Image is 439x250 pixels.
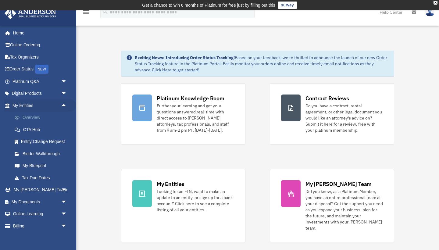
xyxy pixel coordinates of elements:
div: Do you have a contract, rental agreement, or other legal document you would like an attorney's ad... [305,103,383,133]
a: Tax Organizers [4,51,76,63]
i: search [102,8,109,15]
span: arrow_drop_down [61,75,73,88]
span: arrow_drop_down [61,208,73,220]
strong: Exciting News: Introducing Order Status Tracking! [135,55,235,60]
div: Did you know, as a Platinum Member, you have an entire professional team at your disposal? Get th... [305,188,383,231]
div: Get a chance to win 6 months of Platinum for free just by filling out this [142,2,275,9]
a: Online Ordering [4,39,76,51]
div: Based on your feedback, we're thrilled to announce the launch of our new Order Status Tracking fe... [135,55,389,73]
div: My Entities [157,180,184,188]
span: arrow_drop_down [61,184,73,196]
a: Overview [9,112,76,124]
div: NEW [35,65,48,74]
a: Entity Change Request [9,136,76,148]
span: arrow_drop_down [61,87,73,100]
a: Platinum Knowledge Room Further your learning and get your questions answered real-time with dire... [121,83,245,145]
a: My Entitiesarrow_drop_up [4,99,76,112]
div: Further your learning and get your questions answered real-time with direct access to [PERSON_NAM... [157,103,234,133]
a: Digital Productsarrow_drop_down [4,87,76,100]
a: My [PERSON_NAME] Teamarrow_drop_down [4,184,76,196]
a: Billingarrow_drop_down [4,220,76,232]
a: My Documentsarrow_drop_down [4,196,76,208]
span: arrow_drop_down [61,220,73,232]
a: Contract Reviews Do you have a contract, rental agreement, or other legal document you would like... [270,83,394,145]
div: Platinum Knowledge Room [157,95,224,102]
a: My [PERSON_NAME] Team Did you know, as a Platinum Member, you have an entire professional team at... [270,169,394,242]
img: Anderson Advisors Platinum Portal [3,7,58,19]
img: User Pic [425,8,434,16]
div: Contract Reviews [305,95,349,102]
a: Tax Due Dates [9,172,76,184]
a: survey [278,2,297,9]
a: Binder Walkthrough [9,148,76,160]
div: close [434,1,437,5]
a: My Entities Looking for an EIN, want to make an update to an entity, or sign up for a bank accoun... [121,169,245,242]
a: My Blueprint [9,160,76,172]
a: CTA Hub [9,123,76,136]
div: Looking for an EIN, want to make an update to an entity, or sign up for a bank account? Click her... [157,188,234,213]
span: arrow_drop_up [61,99,73,112]
a: Online Learningarrow_drop_down [4,208,76,220]
a: Click Here to get started! [152,67,199,73]
a: menu [82,11,90,16]
a: Order StatusNEW [4,63,76,76]
i: menu [82,9,90,16]
div: My [PERSON_NAME] Team [305,180,372,188]
a: Platinum Q&Aarrow_drop_down [4,75,76,87]
span: arrow_drop_down [61,196,73,208]
a: Home [4,27,73,39]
